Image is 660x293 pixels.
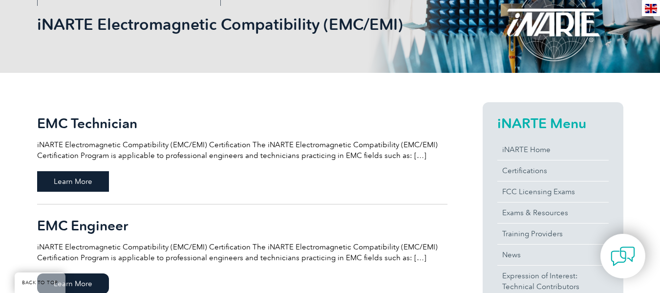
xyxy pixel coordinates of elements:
a: iNARTE Home [497,139,609,160]
a: News [497,245,609,265]
h2: EMC Technician [37,115,447,131]
a: Certifications [497,160,609,181]
a: Training Providers [497,224,609,244]
a: Exams & Resources [497,203,609,223]
img: contact-chat.png [611,244,635,269]
a: EMC Technician iNARTE Electromagnetic Compatibility (EMC/EMI) Certification The iNARTE Electromag... [37,102,447,204]
a: FCC Licensing Exams [497,181,609,202]
a: BACK TO TOP [15,272,65,293]
h1: iNARTE Electromagnetic Compatibility (EMC/EMI) [37,15,412,34]
h2: EMC Engineer [37,218,447,233]
img: en [645,4,657,13]
span: Learn More [37,171,109,192]
p: iNARTE Electromagnetic Compatibility (EMC/EMI) Certification The iNARTE Electromagnetic Compatibi... [37,139,447,161]
h2: iNARTE Menu [497,115,609,131]
p: iNARTE Electromagnetic Compatibility (EMC/EMI) Certification The iNARTE Electromagnetic Compatibi... [37,242,447,263]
